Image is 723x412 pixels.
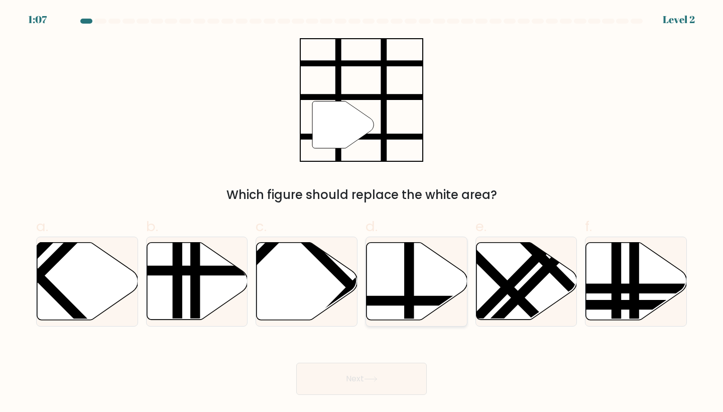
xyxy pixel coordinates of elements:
span: d. [366,217,378,236]
span: a. [36,217,48,236]
div: 1:07 [28,12,47,27]
span: f. [585,217,592,236]
span: b. [146,217,158,236]
div: Level 2 [663,12,695,27]
div: Which figure should replace the white area? [42,186,681,204]
span: e. [475,217,487,236]
button: Next [296,363,427,395]
span: c. [256,217,267,236]
g: " [312,101,374,148]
